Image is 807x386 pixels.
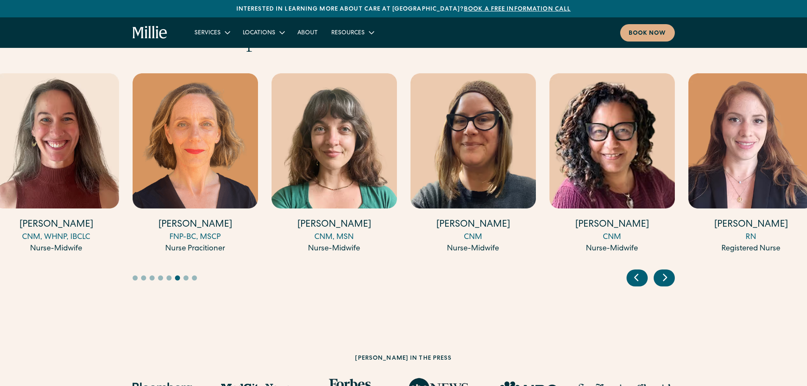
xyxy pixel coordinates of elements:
h4: [PERSON_NAME] [272,219,397,232]
div: Services [188,25,236,39]
div: 11 / 17 [133,73,258,256]
div: CNM [549,232,675,243]
div: Previous slide [627,269,648,286]
div: Services [194,29,221,38]
div: Next slide [654,269,675,286]
div: Locations [243,29,275,38]
div: 12 / 17 [272,73,397,256]
a: [PERSON_NAME]FNP-BC, MSCPNurse Pracitioner [133,73,258,255]
a: Book a free information call [464,6,571,12]
h4: [PERSON_NAME] [133,219,258,232]
a: Book now [620,24,675,42]
a: [PERSON_NAME]CNM, MSNNurse-Midwife [272,73,397,255]
div: CNM, MSN [272,232,397,243]
h2: [PERSON_NAME] in the press [241,354,566,363]
button: Go to slide 8 [192,275,197,280]
div: Book now [629,29,666,38]
div: CNM [410,232,536,243]
button: Go to slide 3 [150,275,155,280]
div: FNP-BC, MSCP [133,232,258,243]
button: Go to slide 4 [158,275,163,280]
div: Nurse-Midwife [549,243,675,255]
button: Go to slide 5 [166,275,172,280]
div: Locations [236,25,291,39]
div: 13 / 17 [410,73,536,256]
h4: [PERSON_NAME] [549,219,675,232]
div: Resources [331,29,365,38]
div: Nurse-Midwife [272,243,397,255]
a: About [291,25,324,39]
button: Go to slide 6 [175,275,180,280]
button: Go to slide 7 [183,275,189,280]
div: Nurse-Midwife [410,243,536,255]
div: 14 / 17 [549,73,675,256]
a: home [133,26,168,39]
button: Go to slide 2 [141,275,146,280]
div: Resources [324,25,380,39]
a: [PERSON_NAME]CNMNurse-Midwife [549,73,675,255]
a: [PERSON_NAME]CNMNurse-Midwife [410,73,536,255]
button: Go to slide 1 [133,275,138,280]
h4: [PERSON_NAME] [410,219,536,232]
div: Nurse Pracitioner [133,243,258,255]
